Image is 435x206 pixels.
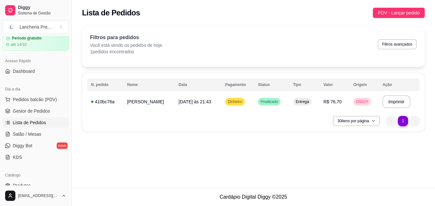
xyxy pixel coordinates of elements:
[12,36,42,41] article: Período gratuito
[175,78,221,91] th: Data
[13,119,46,126] span: Lista de Pedidos
[333,116,380,126] button: 30itens por página
[3,94,69,105] button: Pedidos balcão (PDV)
[18,5,66,11] span: Diggy
[3,56,69,66] div: Acesso Rápido
[3,152,69,162] a: KDS
[82,8,140,18] h2: Lista de Pedidos
[18,11,66,16] span: Sistema de Gestão
[324,99,342,104] span: R$ 76,70
[259,99,279,104] span: Finalizado
[13,96,57,103] span: Pedidos balcão (PDV)
[254,78,289,91] th: Status
[13,142,32,149] span: Diggy Bot
[3,106,69,116] a: Gestor de Pedidos
[90,34,163,41] p: Filtros para pedidos
[3,141,69,151] a: Diggy Botnovo
[320,78,349,91] th: Valor
[8,24,14,30] span: L
[13,68,35,74] span: Dashboard
[13,108,50,114] span: Gestor de Pedidos
[355,99,370,104] span: DIGGY
[383,113,423,129] nav: pagination navigation
[3,180,69,191] a: Produtos
[123,93,175,111] td: [PERSON_NAME]
[13,154,22,160] span: KDS
[87,78,123,91] th: N. pedido
[90,48,163,55] p: 1 pedidos encontrados
[123,78,175,91] th: Nome
[13,182,31,189] span: Produtos
[3,66,69,76] a: Dashboard
[373,8,425,18] button: PDV - Lançar pedido
[294,99,310,104] span: Entrega
[378,9,420,16] span: PDV - Lançar pedido
[289,78,320,91] th: Tipo
[11,42,27,47] article: até 14/10
[3,170,69,180] div: Catálogo
[382,95,410,108] button: Imprimir
[3,32,69,51] a: Período gratuitoaté 14/10
[3,3,69,18] a: DiggySistema de Gestão
[378,39,417,49] button: Filtros avançados
[398,116,408,126] li: pagination item 1 active
[3,129,69,139] a: Salão / Mesas
[13,131,41,137] span: Salão / Mesas
[226,99,243,104] span: Dinheiro
[3,188,69,203] button: [EMAIL_ADDRESS][DOMAIN_NAME]
[379,78,420,91] th: Ação
[90,42,163,48] p: Você está vendo os pedidos de hoje.
[18,193,59,198] span: [EMAIL_ADDRESS][DOMAIN_NAME]
[72,188,435,206] footer: Cardápio Digital Diggy © 2025
[221,78,254,91] th: Pagamento
[179,99,211,104] span: [DATE] às 21:43
[91,99,119,105] div: 410bc76a
[3,84,69,94] div: Dia a dia
[349,78,379,91] th: Origem
[3,21,69,33] button: Select a team
[20,24,51,30] div: Lancheria Pre ...
[3,117,69,128] a: Lista de Pedidos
